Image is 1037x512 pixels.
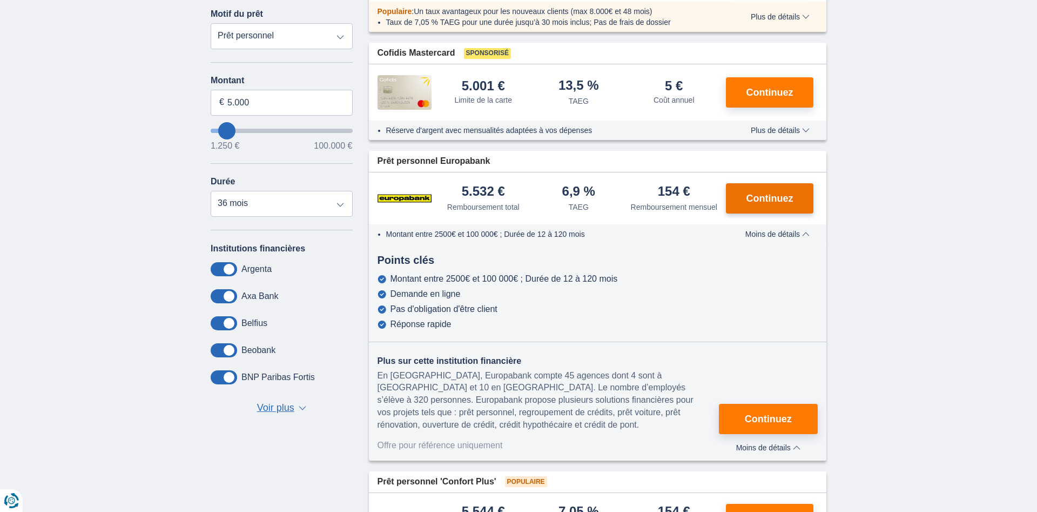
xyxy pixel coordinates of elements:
label: Montant [211,76,353,85]
span: Plus de détails [751,127,810,134]
span: Un taux avantageux pour les nouveaux clients (max 8.000€ et 48 mois) [414,7,652,16]
label: Motif du prêt [211,9,263,19]
label: Durée [211,177,235,187]
span: Plus de détails [751,13,810,21]
span: € [219,96,224,109]
span: 1.250 € [211,142,239,150]
div: TAEG [569,96,589,107]
button: Plus de détails [743,126,818,135]
div: Remboursement mensuel [631,202,717,212]
div: 5 € [665,79,683,92]
span: Continuez [746,88,793,97]
button: Continuez [719,404,818,434]
img: pret personnel Europabank [378,185,432,212]
div: 6,9 % [562,185,595,200]
button: Moins de détails [737,230,818,238]
div: Réponse rapide [390,320,452,329]
span: Prêt personnel Europabank [378,155,490,168]
li: Taux de 7,05 % TAEG pour une durée jusqu’à 30 mois inclus; Pas de frais de dossier [386,17,719,28]
div: Offre pour référence uniquement [378,440,719,452]
span: Populaire [378,7,412,16]
li: Réserve d'argent avec mensualités adaptées à vos dépenses [386,125,719,136]
button: Moins de détails [719,440,818,452]
span: Voir plus [257,401,294,415]
label: Institutions financières [211,244,305,254]
div: 13,5 % [558,79,599,94]
button: Plus de détails [743,12,818,21]
img: pret personnel Cofidis CC [378,75,432,110]
input: wantToBorrow [211,129,353,133]
div: TAEG [569,202,589,212]
li: Montant entre 2500€ et 100 000€ ; Durée de 12 à 120 mois [386,229,719,240]
div: 5.001 € [462,79,505,92]
div: 5.532 € [462,185,505,200]
label: BNP Paribas Fortis [241,373,315,382]
button: Continuez [726,183,813,214]
span: Cofidis Mastercard [378,47,455,59]
div: Points clés [369,252,827,268]
label: Beobank [241,345,275,355]
span: Moins de détails [736,444,800,451]
span: 100.000 € [314,142,352,150]
button: Continuez [726,77,813,108]
button: Voir plus ▼ [254,401,309,416]
div: 154 € [658,185,690,200]
span: Moins de détails [745,230,810,238]
div: En [GEOGRAPHIC_DATA], Europabank compte 45 agences dont 4 sont à [GEOGRAPHIC_DATA] et 10 en [GEOG... [378,370,719,431]
span: Populaire [505,476,547,487]
div: Coût annuel [654,95,695,105]
div: Pas d'obligation d'être client [390,304,497,314]
div: Demande en ligne [390,289,461,299]
label: Axa Bank [241,291,278,301]
div: Limite de la carte [454,95,512,105]
span: Continuez [745,414,792,424]
span: Continuez [746,194,793,203]
div: Remboursement total [447,202,520,212]
span: Sponsorisé [464,48,511,59]
div: : [369,6,728,17]
label: Argenta [241,264,272,274]
div: Montant entre 2500€ et 100 000€ ; Durée de 12 à 120 mois [390,274,618,284]
span: Prêt personnel 'Confort Plus' [378,476,496,488]
span: ▼ [299,406,306,410]
label: Belfius [241,318,267,328]
div: Plus sur cette institution financière [378,355,719,368]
